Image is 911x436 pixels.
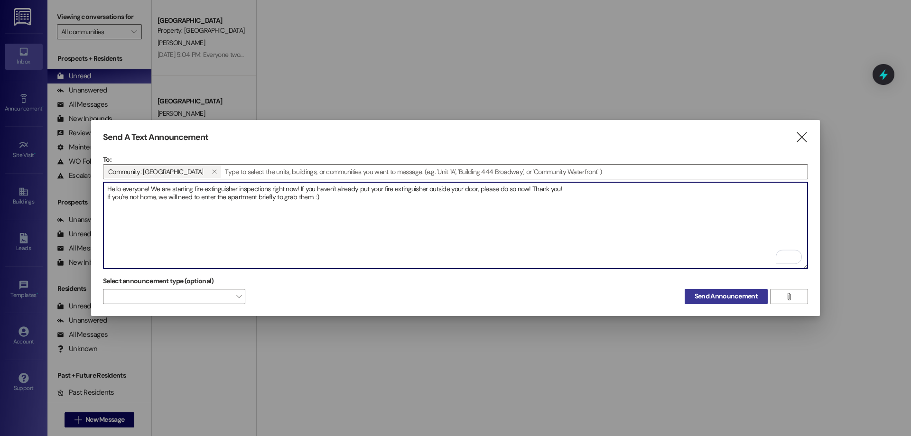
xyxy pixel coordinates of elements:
button: Send Announcement [685,289,768,304]
h3: Send A Text Announcement [103,132,208,143]
span: Send Announcement [695,291,758,301]
i:  [212,168,217,176]
i:  [795,132,808,142]
button: Community: University Courtyard [207,166,221,178]
textarea: To enrich screen reader interactions, please activate Accessibility in Grammarly extension settings [103,182,808,269]
i:  [785,293,792,300]
span: Community: University Courtyard [108,166,203,178]
label: Select announcement type (optional) [103,274,214,288]
p: To: [103,155,808,164]
input: Type to select the units, buildings, or communities you want to message. (e.g. 'Unit 1A', 'Buildi... [222,165,808,179]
